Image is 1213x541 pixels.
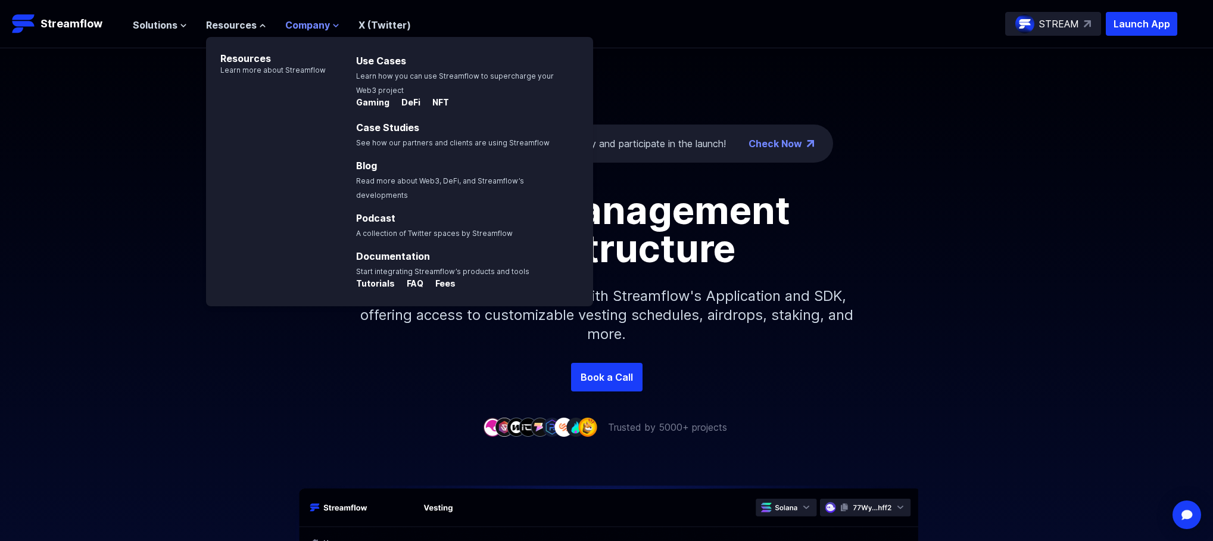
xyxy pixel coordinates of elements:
a: Use Cases [356,55,406,67]
img: company-6 [542,418,562,436]
a: Documentation [356,250,430,262]
p: Resources [206,37,326,66]
p: Trusted by 5000+ projects [608,420,727,434]
span: Read more about Web3, DeFi, and Streamflow’s developments [356,176,524,200]
a: FAQ [397,279,426,291]
span: Start integrating Streamflow’s products and tools [356,267,529,276]
img: company-7 [554,418,573,436]
img: company-9 [578,418,597,436]
p: FAQ [397,278,423,290]
img: company-5 [531,418,550,436]
a: Gaming [356,98,392,110]
p: DeFi [392,97,420,108]
span: Company [285,18,330,32]
p: Tutorials [356,278,395,290]
p: Simplify your token distribution with Streamflow's Application and SDK, offering access to custom... [351,268,863,363]
img: company-4 [519,418,538,436]
div: Open Intercom Messenger [1173,500,1201,529]
a: Book a Call [571,363,643,391]
a: Tutorials [356,279,397,291]
span: Resources [206,18,257,32]
span: See how our partners and clients are using Streamflow [356,138,550,147]
span: Learn how you can use Streamflow to supercharge your Web3 project [356,71,554,95]
img: top-right-arrow.png [807,140,814,147]
a: DeFi [392,98,423,110]
p: STREAM [1039,17,1079,31]
a: Blog [356,160,377,172]
a: Case Studies [356,122,419,133]
a: Streamflow [12,12,121,36]
a: Podcast [356,212,395,224]
button: Solutions [133,18,187,32]
h1: Token management infrastructure [339,191,875,268]
span: Solutions [133,18,177,32]
img: Streamflow Logo [12,12,36,36]
p: Learn more about Streamflow [206,66,326,75]
img: top-right-arrow.svg [1084,20,1091,27]
img: company-2 [495,418,514,436]
img: company-3 [507,418,526,436]
img: company-8 [566,418,585,436]
span: A collection of Twitter spaces by Streamflow [356,229,513,238]
a: NFT [423,98,449,110]
p: Gaming [356,97,389,108]
button: Launch App [1106,12,1177,36]
button: Company [285,18,339,32]
p: Fees [426,278,456,290]
img: streamflow-logo-circle.png [1015,14,1034,33]
a: STREAM [1005,12,1101,36]
a: Check Now [749,136,802,151]
img: company-1 [483,418,502,436]
a: Fees [426,279,456,291]
button: Resources [206,18,266,32]
p: Streamflow [40,15,102,32]
a: X (Twitter) [358,19,411,31]
p: NFT [423,97,449,108]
